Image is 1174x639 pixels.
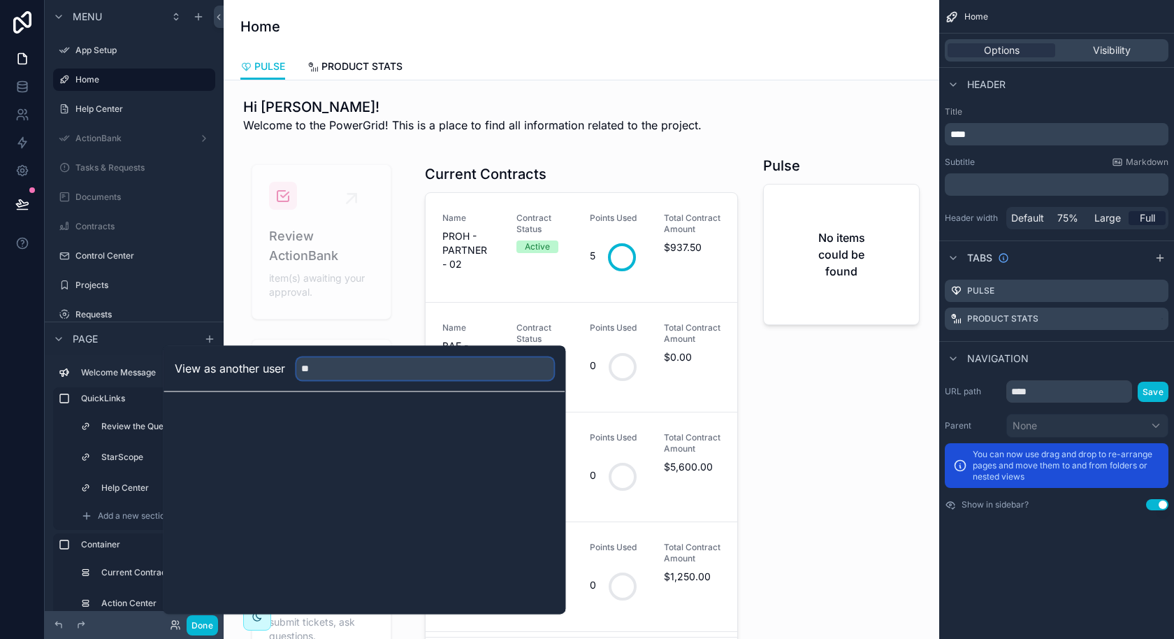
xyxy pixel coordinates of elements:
[75,280,212,291] label: Projects
[81,393,210,404] label: QuickLinks
[75,103,212,115] label: Help Center
[1057,211,1078,225] span: 75%
[53,186,215,208] a: Documents
[187,615,218,636] button: Done
[984,43,1020,57] span: Options
[1006,414,1168,438] button: None
[45,355,224,611] div: scrollable content
[81,367,210,378] label: Welcome Message
[75,74,207,85] label: Home
[967,285,994,296] label: PULSE
[962,499,1029,510] label: Show in sidebar?
[75,309,212,320] label: Requests
[254,59,285,73] span: PULSE
[967,251,992,265] span: Tabs
[1126,157,1168,168] span: Markdown
[101,452,207,463] label: StarScope
[75,192,212,203] label: Documents
[175,360,285,377] h2: View as another user
[53,274,215,296] a: Projects
[53,98,215,120] a: Help Center
[240,17,280,36] h1: Home
[1140,211,1155,225] span: Full
[967,352,1029,366] span: Navigation
[945,213,1001,224] label: Header width
[945,173,1168,196] div: scrollable content
[945,106,1168,117] label: Title
[73,332,98,346] span: Page
[53,69,215,91] a: Home
[964,11,988,22] span: Home
[1094,211,1121,225] span: Large
[1011,211,1044,225] span: Default
[967,78,1006,92] span: Header
[101,567,207,578] label: Current Contract
[75,133,193,144] label: ActionBank
[101,598,207,609] label: Action Center
[75,250,212,261] label: Control Center
[945,123,1168,145] div: scrollable content
[81,539,210,550] label: Container
[75,221,212,232] label: Contracts
[53,245,215,267] a: Control Center
[973,449,1160,482] p: You can now use drag and drop to re-arrange pages and move them to and from folders or nested views
[98,510,170,522] span: Add a new section
[1112,157,1168,168] a: Markdown
[1138,382,1168,402] button: Save
[945,157,975,168] label: Subtitle
[307,54,403,82] a: PRODUCT STATS
[945,420,1001,431] label: Parent
[75,162,212,173] label: Tasks & Requests
[1013,419,1037,433] span: None
[73,10,102,24] span: Menu
[240,54,285,80] a: PULSE
[967,313,1038,324] label: PRODUCT STATS
[53,127,215,150] a: ActionBank
[75,45,212,56] label: App Setup
[321,59,403,73] span: PRODUCT STATS
[1093,43,1131,57] span: Visibility
[101,421,207,432] label: Review the Queue
[53,303,215,326] a: Requests
[945,386,1001,397] label: URL path
[53,215,215,238] a: Contracts
[53,39,215,62] a: App Setup
[53,157,215,179] a: Tasks & Requests
[101,482,207,494] label: Help Center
